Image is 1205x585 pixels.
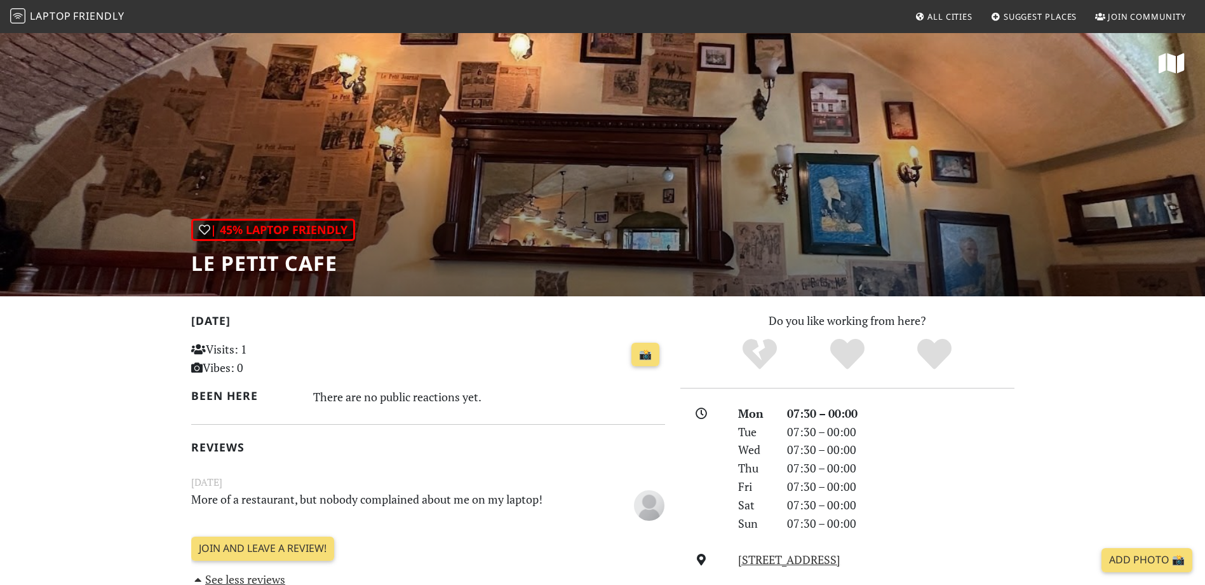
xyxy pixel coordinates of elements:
[10,6,125,28] a: LaptopFriendly LaptopFriendly
[730,441,779,459] div: Wed
[1090,5,1191,28] a: Join Community
[779,404,1022,423] div: 07:30 – 00:00
[779,496,1022,514] div: 07:30 – 00:00
[634,490,664,521] img: blank-535327c66bd565773addf3077783bbfce4b00ec00e9fd257753287c682c7fa38.png
[730,404,779,423] div: Mon
[10,8,25,24] img: LaptopFriendly
[1108,11,1186,22] span: Join Community
[313,387,665,407] div: There are no public reactions yet.
[631,343,659,367] a: 📸
[779,514,1022,533] div: 07:30 – 00:00
[927,11,973,22] span: All Cities
[184,474,673,490] small: [DATE]
[184,490,591,519] p: More of a restaurant, but nobody complained about me on my laptop!
[191,314,665,333] h2: [DATE]
[779,478,1022,496] div: 07:30 – 00:00
[191,441,665,454] h2: Reviews
[680,312,1014,330] p: Do you like working from here?
[730,459,779,478] div: Thu
[730,423,779,441] div: Tue
[716,337,804,372] div: No
[804,337,891,372] div: Yes
[191,340,339,377] p: Visits: 1 Vibes: 0
[191,219,355,241] div: | 45% Laptop Friendly
[1004,11,1077,22] span: Suggest Places
[73,9,124,23] span: Friendly
[779,423,1022,441] div: 07:30 – 00:00
[730,514,779,533] div: Sun
[738,552,840,567] a: [STREET_ADDRESS]
[30,9,71,23] span: Laptop
[1101,548,1192,572] a: Add Photo 📸
[910,5,978,28] a: All Cities
[779,441,1022,459] div: 07:30 – 00:00
[191,537,334,561] a: Join and leave a review!
[730,496,779,514] div: Sat
[891,337,978,372] div: Definitely!
[634,497,664,512] span: Anonymous
[730,478,779,496] div: Fri
[986,5,1082,28] a: Suggest Places
[779,459,1022,478] div: 07:30 – 00:00
[191,251,355,275] h1: Le Petit Cafe
[191,389,299,403] h2: Been here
